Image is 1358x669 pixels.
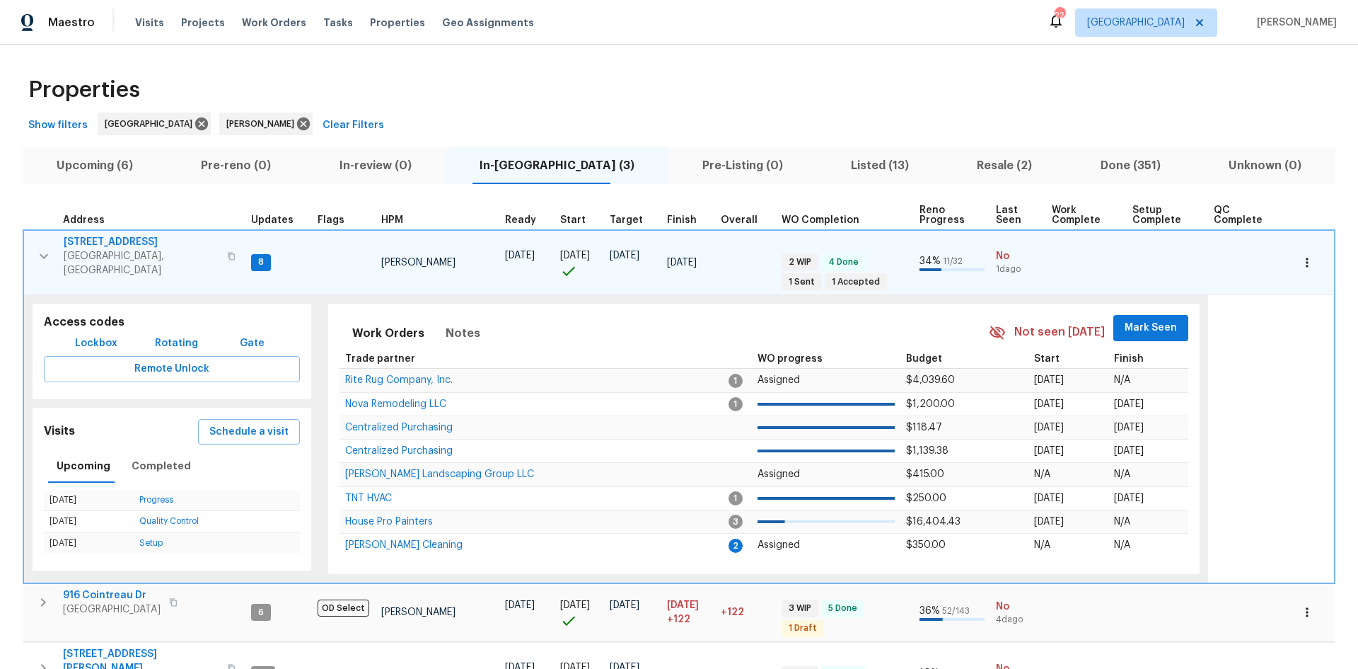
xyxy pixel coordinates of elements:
span: 8 [253,256,269,268]
span: Properties [370,16,425,30]
a: Centralized Purchasing [345,447,453,455]
a: House Pro Painters [345,518,433,526]
button: Show filters [23,113,93,139]
span: 4 Done [823,256,864,268]
span: Schedule a visit [209,423,289,441]
span: 5 Done [823,602,863,614]
button: Schedule a visit [198,419,300,445]
span: 4d ago [996,614,1040,626]
div: Days past target finish date [721,215,770,225]
td: Scheduled to finish 122 day(s) late [661,583,715,641]
span: Show filters [28,117,88,135]
span: Maestro [48,16,95,30]
span: Lockbox [75,335,117,353]
span: No [996,600,1040,614]
span: Start [1034,354,1060,364]
span: Upcoming (6) [31,156,158,176]
button: Clear Filters [317,113,390,139]
span: [GEOGRAPHIC_DATA], [GEOGRAPHIC_DATA] [64,249,219,278]
span: N/A [1114,375,1130,385]
span: WO Completion [782,215,859,225]
p: Assigned [758,373,895,388]
span: [DATE] [667,600,699,610]
span: [DATE] [1114,493,1144,503]
span: [STREET_ADDRESS] [64,235,219,249]
span: $1,200.00 [906,399,955,409]
span: Clear Filters [323,117,384,135]
span: Setup Complete [1132,205,1190,225]
span: Overall [721,215,758,225]
div: 22 [1055,8,1064,23]
span: N/A [1034,540,1050,550]
span: $415.00 [906,469,944,479]
span: [PERSON_NAME] [1251,16,1337,30]
span: [PERSON_NAME] Landscaping Group LLC [345,469,534,479]
span: Projects [181,16,225,30]
span: Updates [251,215,294,225]
span: 2 WIP [783,256,817,268]
span: [DATE] [505,251,535,261]
span: 34 % [919,256,941,266]
span: In-[GEOGRAPHIC_DATA] (3) [454,156,660,176]
span: [DATE] [1114,399,1144,409]
span: Upcoming [57,457,110,475]
span: 1 [729,491,743,505]
span: $350.00 [906,540,946,550]
span: [DATE] [1034,517,1064,527]
span: 3 [729,515,743,529]
span: Gate [235,335,269,353]
span: Start [560,215,586,225]
span: [GEOGRAPHIC_DATA] [1087,16,1185,30]
a: Setup [139,539,163,547]
span: Done (351) [1075,156,1186,176]
a: Centralized Purchasing [345,423,453,432]
span: [DATE] [1034,493,1064,503]
div: Target renovation project end date [610,215,656,225]
span: [PERSON_NAME] [381,607,455,617]
span: $250.00 [906,493,946,503]
span: Not seen [DATE] [1014,324,1105,341]
span: 1 Accepted [826,276,886,288]
span: 6 [253,607,269,619]
span: N/A [1114,540,1130,550]
span: [DATE] [610,251,639,261]
span: 3 WIP [783,602,817,614]
span: Reno Progress [919,205,973,225]
span: 1 Draft [783,622,823,634]
span: Rite Rug Company, Inc. [345,375,453,385]
span: Completed [132,457,191,475]
span: 11 / 32 [943,257,963,265]
span: Pre-reno (0) [175,156,296,176]
a: Nova Remodeling LLC [345,400,446,408]
span: N/A [1034,469,1050,479]
a: TNT HVAC [345,494,392,503]
div: Projected renovation finish date [667,215,709,225]
span: N/A [1114,469,1130,479]
span: Mark Seen [1125,319,1177,337]
span: Work Orders [352,324,424,343]
span: Visits [135,16,164,30]
span: Last Seen [996,205,1028,225]
span: [DATE] [1034,446,1064,456]
span: Budget [906,354,942,364]
button: Mark Seen [1113,315,1188,341]
span: Ready [505,215,536,225]
button: Lockbox [69,331,123,357]
span: Nova Remodeling LLC [345,399,446,409]
h5: Visits [44,424,75,439]
span: [DATE] [1114,423,1144,433]
div: [PERSON_NAME] [219,113,313,135]
button: Gate [229,331,274,357]
span: Centralized Purchasing [345,446,453,456]
span: Resale (2) [951,156,1057,176]
h5: Access codes [44,315,300,330]
span: $118.47 [906,423,942,433]
span: [DATE] [1034,423,1064,433]
span: [DATE] [505,600,535,610]
span: [DATE] [1034,375,1064,385]
span: Address [63,215,105,225]
span: QC Complete [1214,205,1267,225]
span: [DATE] [1114,446,1144,456]
a: Rite Rug Company, Inc. [345,376,453,384]
td: 122 day(s) past target finish date [715,583,776,641]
